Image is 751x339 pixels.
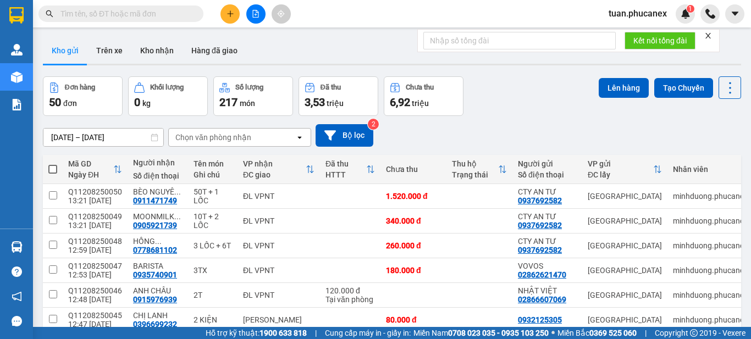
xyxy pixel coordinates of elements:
div: ĐL VPNT [243,266,314,275]
div: 0937692582 [518,246,562,254]
div: [GEOGRAPHIC_DATA] [588,315,662,324]
div: 13:21 [DATE] [68,221,122,230]
th: Toggle SortBy [238,155,320,184]
div: 0778681102 [133,246,177,254]
span: ... [174,212,181,221]
button: Đơn hàng50đơn [43,76,123,116]
div: Tên món [194,159,232,168]
span: triệu [412,99,429,108]
div: HỒNG PHƯƠNG [133,237,183,246]
span: triệu [327,99,344,108]
div: 50T + 1 LỐC [194,187,232,205]
button: Kết nối tổng đài [625,32,695,49]
div: 2 KIỆN [194,315,232,324]
div: 02866607069 [518,295,566,304]
div: VOVOS [518,262,577,270]
div: ANH CHÂU [133,286,183,295]
input: Nhập số tổng đài [423,32,616,49]
span: Hỗ trợ kỹ thuật: [206,327,307,339]
div: [GEOGRAPHIC_DATA] [588,291,662,299]
div: Q11208250047 [68,262,122,270]
span: ... [174,187,181,196]
button: Kho nhận [131,37,183,64]
th: Toggle SortBy [63,155,128,184]
div: minhduong.phucanex [673,315,748,324]
span: ... [155,237,162,246]
div: Người nhận [133,158,183,167]
span: tuan.phucanex [600,7,676,20]
div: minhduong.phucanex [673,216,748,225]
span: 50 [49,96,61,109]
button: aim [272,4,291,24]
sup: 2 [368,119,379,130]
strong: 0369 525 060 [589,329,637,337]
th: Toggle SortBy [320,155,380,184]
div: 12:47 [DATE] [68,320,122,329]
div: ĐL VPNT [243,192,314,201]
div: [GEOGRAPHIC_DATA] [588,241,662,250]
div: 80.000 đ [386,315,441,324]
div: 13:21 [DATE] [68,196,122,205]
th: Toggle SortBy [582,155,667,184]
div: 0937692582 [518,221,562,230]
div: [GEOGRAPHIC_DATA] [588,216,662,225]
div: HTTT [325,170,366,179]
div: Chưa thu [386,165,441,174]
img: logo-vxr [9,7,24,24]
div: Đơn hàng [65,84,95,91]
th: Toggle SortBy [446,155,512,184]
span: Kết nối tổng đài [633,35,687,47]
sup: 1 [687,5,694,13]
span: 3,53 [305,96,325,109]
div: ĐC giao [243,170,306,179]
div: NHẬT VIỆT [518,286,577,295]
div: Q11208250048 [68,237,122,246]
span: Cung cấp máy in - giấy in: [325,327,411,339]
div: Trạng thái [452,170,498,179]
div: 1.520.000 đ [386,192,441,201]
div: 0911471749 [133,196,177,205]
div: minhduong.phucanex [673,241,748,250]
img: warehouse-icon [11,44,23,55]
img: warehouse-icon [11,241,23,253]
div: 3TX [194,266,232,275]
span: close [704,32,712,40]
div: ĐC lấy [588,170,653,179]
span: Miền Bắc [557,327,637,339]
button: file-add [246,4,266,24]
div: Nhân viên [673,165,748,174]
span: question-circle [12,266,22,277]
div: 120.000 đ [325,286,375,295]
div: 12:48 [DATE] [68,295,122,304]
div: Ghi chú [194,170,232,179]
span: caret-down [730,9,740,19]
div: CTY AN TƯ [518,187,577,196]
div: 3 LỐC + 6T [194,241,232,250]
div: Mã GD [68,159,113,168]
div: CHỊ LANH [133,311,183,320]
button: Đã thu3,53 triệu [299,76,378,116]
div: 340.000 đ [386,216,441,225]
div: Ngày ĐH [68,170,113,179]
div: 260.000 đ [386,241,441,250]
div: Số điện thoại [133,171,183,180]
img: solution-icon [11,99,23,110]
div: Tại văn phòng [325,295,375,304]
button: Hàng đã giao [183,37,246,64]
div: BARISTA [133,262,183,270]
div: 0396699232 [133,320,177,329]
span: file-add [252,10,259,18]
div: CTY AN TƯ [518,212,577,221]
div: minhduong.phucanex [673,192,748,201]
div: VP gửi [588,159,653,168]
span: | [645,327,647,339]
div: Q11208250050 [68,187,122,196]
button: Số lượng217món [213,76,293,116]
div: Đã thu [325,159,366,168]
div: 0935740901 [133,270,177,279]
div: MOONMILK ĐƯỜNG ĐỆ [133,212,183,221]
div: Số điện thoại [518,170,577,179]
span: notification [12,291,22,302]
div: 180.000 đ [386,266,441,275]
div: minhduong.phucanex [673,266,748,275]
